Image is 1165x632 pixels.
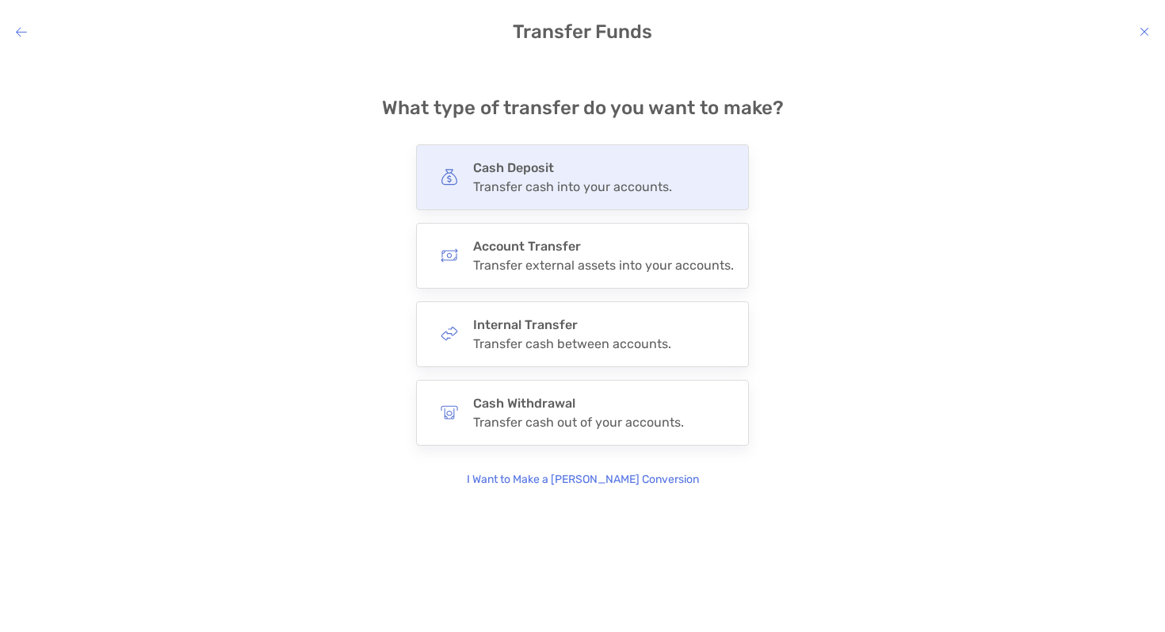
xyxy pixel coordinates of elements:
[473,160,672,175] h4: Cash Deposit
[467,471,699,488] p: I Want to Make a [PERSON_NAME] Conversion
[441,325,458,343] img: button icon
[473,179,672,194] div: Transfer cash into your accounts.
[441,168,458,186] img: button icon
[382,97,784,119] h4: What type of transfer do you want to make?
[473,396,684,411] h4: Cash Withdrawal
[441,404,458,421] img: button icon
[473,317,671,332] h4: Internal Transfer
[473,336,671,351] div: Transfer cash between accounts.
[473,415,684,430] div: Transfer cash out of your accounts.
[473,239,734,254] h4: Account Transfer
[441,247,458,264] img: button icon
[473,258,734,273] div: Transfer external assets into your accounts.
